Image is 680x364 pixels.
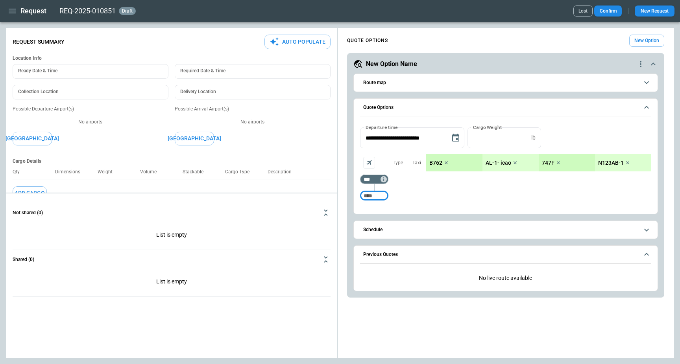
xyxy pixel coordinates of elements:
button: Lost [573,6,593,17]
h6: Location Info [13,55,331,61]
p: Type [393,160,403,166]
p: Cargo Type [225,169,256,175]
button: Choose date, selected date is Aug 12, 2025 [448,130,464,146]
h6: Route map [363,80,386,85]
div: Not shared (0) [13,269,331,296]
div: Previous Quotes [360,268,651,288]
button: Quote Options [360,99,651,117]
button: Previous Quotes [360,246,651,264]
button: [GEOGRAPHIC_DATA] [13,132,52,145]
h2: REQ-2025-010851 [59,6,116,16]
h6: Shared (0) [13,257,34,262]
span: draft [120,8,134,14]
label: Cargo Weight [473,124,502,131]
p: lb [531,134,536,141]
div: quote-option-actions [636,59,645,69]
div: Too short [360,191,388,200]
button: Confirm [594,6,622,17]
p: Stackable [183,169,210,175]
div: Not shared (0) [13,222,331,250]
p: Dimensions [55,169,87,175]
p: Volume [140,169,163,175]
button: Shared (0) [13,250,331,269]
p: List is empty [13,269,331,296]
p: List is empty [13,222,331,250]
h6: Previous Quotes [363,252,398,257]
h5: New Option Name [366,60,417,68]
h6: Not shared (0) [13,210,43,215]
button: Route map [360,74,651,92]
h4: QUOTE OPTIONS [347,39,388,42]
p: 747F [542,160,554,166]
div: scrollable content [338,31,674,301]
p: Weight [98,169,119,175]
p: Request Summary [13,39,65,45]
h6: Schedule [363,227,382,232]
div: Too short [360,175,388,184]
p: Qty [13,169,26,175]
button: New Request [635,6,674,17]
p: B762 [429,160,442,166]
button: Add Cargo [13,186,47,200]
button: New Option Namequote-option-actions [353,59,658,69]
button: New Option [629,35,664,47]
span: Aircraft selection [363,157,375,169]
p: Description [268,169,298,175]
div: scrollable content [426,154,651,171]
button: Not shared (0) [13,203,331,222]
button: Schedule [360,221,651,239]
button: [GEOGRAPHIC_DATA] [175,132,214,145]
div: Quote Options [360,127,651,204]
p: No airports [175,119,331,125]
p: Taxi [412,160,421,166]
p: Possible Departure Airport(s) [13,106,168,112]
h1: Request [20,6,46,16]
label: Departure time [366,124,398,131]
p: AL-1- icao [486,160,511,166]
p: No airports [13,119,168,125]
h6: Quote Options [363,105,394,110]
h6: Cargo Details [13,158,331,164]
p: N123AB-1 [598,160,624,166]
p: No live route available [360,268,651,288]
p: Possible Arrival Airport(s) [175,106,331,112]
button: Auto Populate [264,35,331,49]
